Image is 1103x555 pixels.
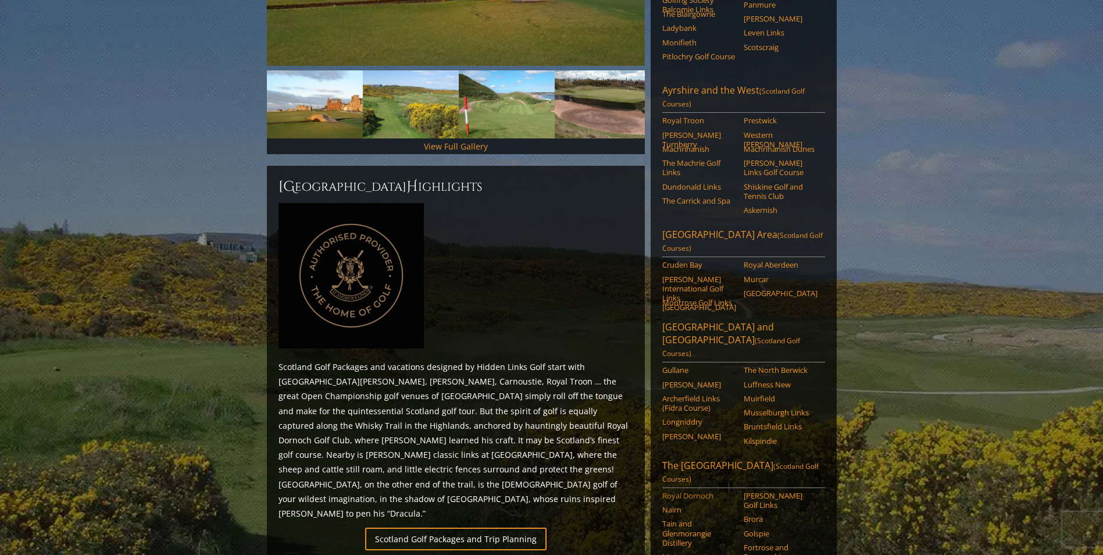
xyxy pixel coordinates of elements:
a: Golspie [744,529,818,538]
a: Askernish [744,205,818,215]
span: H [406,177,418,196]
a: Leven Links [744,28,818,37]
span: (Scotland Golf Courses) [662,336,800,358]
a: Scotscraig [744,42,818,52]
a: Royal Aberdeen [744,260,818,269]
a: Ayrshire and the West(Scotland Golf Courses) [662,84,825,113]
a: Dundonald Links [662,182,736,191]
a: Musselburgh Links [744,408,818,417]
a: [GEOGRAPHIC_DATA] [744,289,818,298]
a: Cruden Bay [662,260,736,269]
a: Pitlochry Golf Course [662,52,736,61]
p: Scotland Golf Packages and vacations designed by Hidden Links Golf start with [GEOGRAPHIC_DATA][P... [279,360,633,521]
a: Machrihanish Dunes [744,144,818,154]
a: Prestwick [744,116,818,125]
a: Bruntsfield Links [744,422,818,431]
a: Brora [744,514,818,524]
a: [PERSON_NAME] [744,14,818,23]
a: [GEOGRAPHIC_DATA] Area(Scotland Golf Courses) [662,228,825,257]
a: Shiskine Golf and Tennis Club [744,182,818,201]
a: Luffness New [744,380,818,389]
a: Murcar [744,275,818,284]
span: (Scotland Golf Courses) [662,461,819,484]
span: (Scotland Golf Courses) [662,86,805,109]
a: Archerfield Links (Fidra Course) [662,394,736,413]
a: Nairn [662,505,736,514]
a: [PERSON_NAME] Turnberry [662,130,736,150]
a: Gullane [662,365,736,375]
a: Ladybank [662,23,736,33]
a: The North Berwick [744,365,818,375]
a: Monifieth [662,38,736,47]
h2: [GEOGRAPHIC_DATA] ighlights [279,177,633,196]
a: View Full Gallery [424,141,488,152]
a: The [GEOGRAPHIC_DATA](Scotland Golf Courses) [662,459,825,488]
a: Tain and Glenmorangie Distillery [662,519,736,547]
a: Longniddry [662,417,736,426]
a: Royal Dornoch [662,491,736,500]
a: Scotland Golf Packages and Trip Planning [365,528,547,550]
a: [PERSON_NAME] International Golf Links [GEOGRAPHIC_DATA] [662,275,736,312]
a: Muirfield [744,394,818,403]
span: (Scotland Golf Courses) [662,230,823,253]
a: Kilspindie [744,436,818,446]
a: [PERSON_NAME] [662,380,736,389]
a: [PERSON_NAME] [662,432,736,441]
a: [GEOGRAPHIC_DATA] and [GEOGRAPHIC_DATA](Scotland Golf Courses) [662,321,825,362]
a: Royal Troon [662,116,736,125]
a: [PERSON_NAME] Links Golf Course [744,158,818,177]
a: [PERSON_NAME] Golf Links [744,491,818,510]
a: The Machrie Golf Links [662,158,736,177]
a: Montrose Golf Links [662,298,736,307]
a: The Blairgowrie [662,9,736,19]
a: Machrihanish [662,144,736,154]
a: The Carrick and Spa [662,196,736,205]
a: Western [PERSON_NAME] [744,130,818,150]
